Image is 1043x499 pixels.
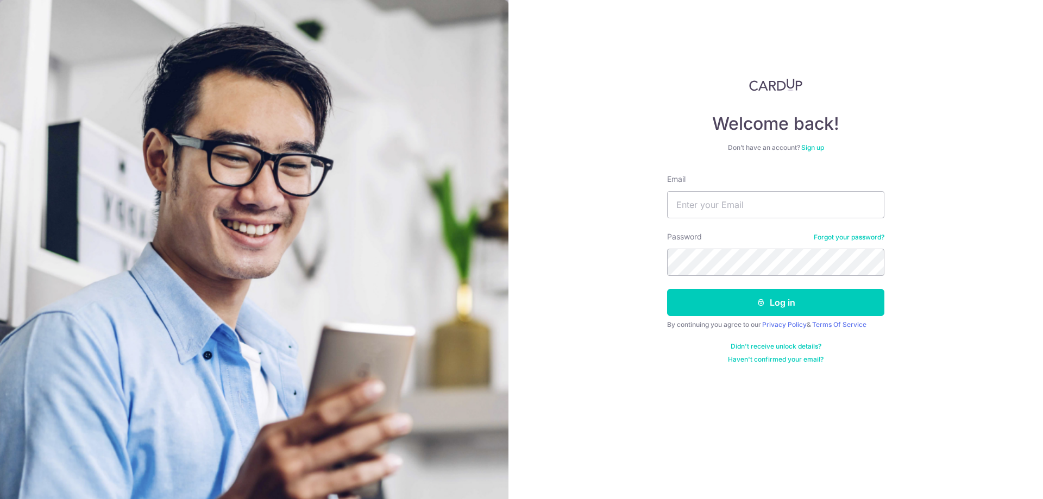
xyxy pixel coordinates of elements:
input: Enter your Email [667,191,884,218]
h4: Welcome back! [667,113,884,135]
a: Forgot your password? [814,233,884,242]
div: Don’t have an account? [667,143,884,152]
a: Haven't confirmed your email? [728,355,824,364]
a: Didn't receive unlock details? [731,342,821,351]
label: Email [667,174,686,185]
a: Privacy Policy [762,320,807,329]
a: Terms Of Service [812,320,866,329]
img: CardUp Logo [749,78,802,91]
a: Sign up [801,143,824,151]
button: Log in [667,289,884,316]
div: By continuing you agree to our & [667,320,884,329]
label: Password [667,231,702,242]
